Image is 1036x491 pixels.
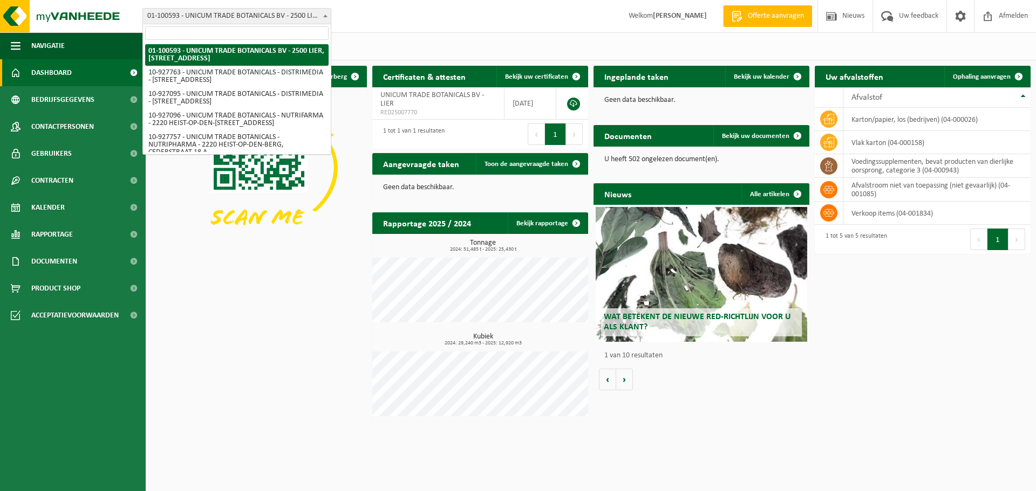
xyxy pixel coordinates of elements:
td: vlak karton (04-000158) [843,131,1031,154]
li: 01-100593 - UNICUM TRADE BOTANICALS BV - 2500 LIER, [STREET_ADDRESS] [145,44,329,66]
h2: Uw afvalstoffen [815,66,894,87]
span: Navigatie [31,32,65,59]
button: 1 [545,123,566,145]
button: Next [566,123,583,145]
div: 1 tot 5 van 5 resultaten [820,227,887,251]
span: Wat betekent de nieuwe RED-richtlijn voor u als klant? [604,313,790,331]
p: Geen data beschikbaar. [604,96,799,104]
button: Next [1008,229,1025,250]
a: Bekijk uw kalender [725,66,808,87]
button: 1 [987,229,1008,250]
h2: Nieuws [594,183,642,204]
a: Bekijk uw documenten [713,125,808,147]
button: Vorige [599,369,616,390]
strong: [PERSON_NAME] [653,12,707,20]
span: Contactpersonen [31,113,94,140]
h2: Aangevraagde taken [372,153,470,174]
p: U heeft 502 ongelezen document(en). [604,156,799,163]
span: 01-100593 - UNICUM TRADE BOTANICALS BV - 2500 LIER, JOSEPH VAN INSTRAAT 21 [143,9,331,24]
button: Volgende [616,369,633,390]
img: Download de VHEPlus App [151,87,367,249]
span: Rapportage [31,221,73,248]
span: RED25007770 [380,108,496,117]
a: Alle artikelen [741,183,808,205]
span: Gebruikers [31,140,72,167]
li: 10-927096 - UNICUM TRADE BOTANICALS - NUTRIFARMA - 2220 HEIST-OP-DEN-[STREET_ADDRESS] [145,109,329,130]
p: Geen data beschikbaar. [383,184,577,191]
td: voedingssupplementen, bevat producten van dierlijke oorsprong, categorie 3 (04-000943) [843,154,1031,178]
button: Previous [528,123,545,145]
a: Bekijk rapportage [508,212,587,234]
div: 1 tot 1 van 1 resultaten [378,122,445,146]
span: Kalender [31,194,65,221]
span: Afvalstof [851,93,882,102]
h3: Kubiek [378,333,588,346]
span: 2024: 29,240 m3 - 2025: 12,920 m3 [378,341,588,346]
button: Previous [970,229,987,250]
td: karton/papier, los (bedrijven) (04-000026) [843,108,1031,131]
td: [DATE] [505,87,556,120]
h2: Rapportage 2025 / 2024 [372,212,482,233]
a: Bekijk uw certificaten [496,66,587,87]
span: Bedrijfsgegevens [31,86,94,113]
h2: Documenten [594,125,663,146]
span: 01-100593 - UNICUM TRADE BOTANICALS BV - 2500 LIER, JOSEPH VAN INSTRAAT 21 [142,8,331,24]
span: Offerte aanvragen [745,11,807,22]
span: Dashboard [31,59,72,86]
span: Bekijk uw kalender [734,73,789,80]
span: Bekijk uw certificaten [505,73,568,80]
button: Verberg [315,66,366,87]
a: Toon de aangevraagde taken [476,153,587,175]
span: Contracten [31,167,73,194]
span: Toon de aangevraagde taken [485,161,568,168]
a: Wat betekent de nieuwe RED-richtlijn voor u als klant? [596,207,807,342]
a: Ophaling aanvragen [944,66,1030,87]
span: Product Shop [31,275,80,302]
span: Bekijk uw documenten [722,133,789,140]
li: 10-927763 - UNICUM TRADE BOTANICALS - DISTRIMEDIA - [STREET_ADDRESS] [145,66,329,87]
span: 2024: 51,485 t - 2025: 25,430 t [378,247,588,252]
td: verkoop items (04-001834) [843,202,1031,225]
p: 1 van 10 resultaten [604,352,804,359]
span: UNICUM TRADE BOTANICALS BV - LIER [380,91,484,108]
h2: Certificaten & attesten [372,66,476,87]
td: afvalstroom niet van toepassing (niet gevaarlijk) (04-001085) [843,178,1031,202]
a: Offerte aanvragen [723,5,812,27]
span: Documenten [31,248,77,275]
li: 10-927095 - UNICUM TRADE BOTANICALS - DISTRIMEDIA - [STREET_ADDRESS] [145,87,329,109]
h3: Tonnage [378,239,588,252]
span: Acceptatievoorwaarden [31,302,119,329]
span: Ophaling aanvragen [953,73,1011,80]
span: Verberg [323,73,347,80]
h2: Ingeplande taken [594,66,679,87]
li: 10-927757 - UNICUM TRADE BOTANICALS - NUTRIPHARMA - 2220 HEIST-OP-DEN-BERG, CEDERSTRAAT 18 A [145,130,329,160]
